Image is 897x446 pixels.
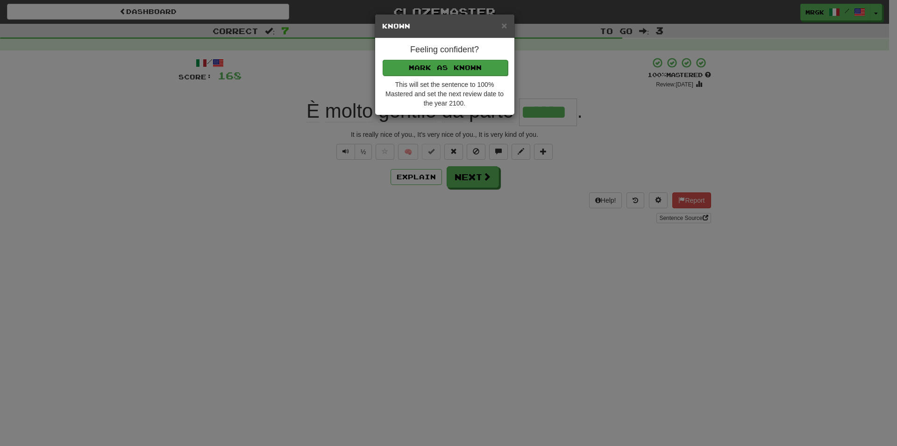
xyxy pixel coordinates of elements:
[501,20,507,31] span: ×
[501,21,507,30] button: Close
[382,80,507,108] div: This will set the sentence to 100% Mastered and set the next review date to the year 2100.
[382,45,507,55] h4: Feeling confident?
[382,21,507,31] h5: Known
[383,60,508,76] button: Mark as Known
